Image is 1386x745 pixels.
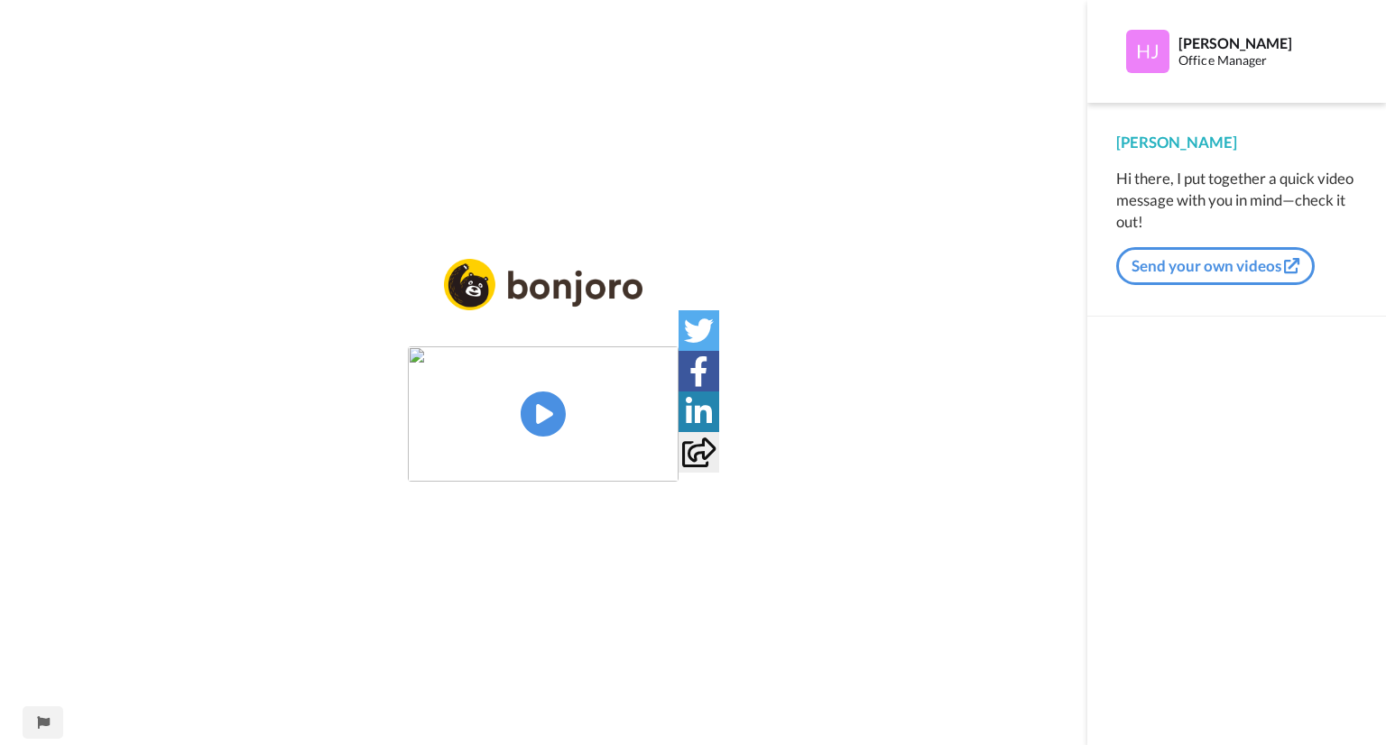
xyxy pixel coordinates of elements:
[1178,53,1356,69] div: Office Manager
[1126,30,1169,73] img: Profile Image
[1178,34,1356,51] div: [PERSON_NAME]
[1116,247,1315,285] button: Send your own videos
[1116,168,1357,233] div: Hi there, I put together a quick video message with you in mind—check it out!
[408,346,679,482] img: ad8c60af-8cc7-4dd2-9ffb-ea7620db322f.jpg
[1116,132,1357,153] div: [PERSON_NAME]
[444,259,642,310] img: logo_full.png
